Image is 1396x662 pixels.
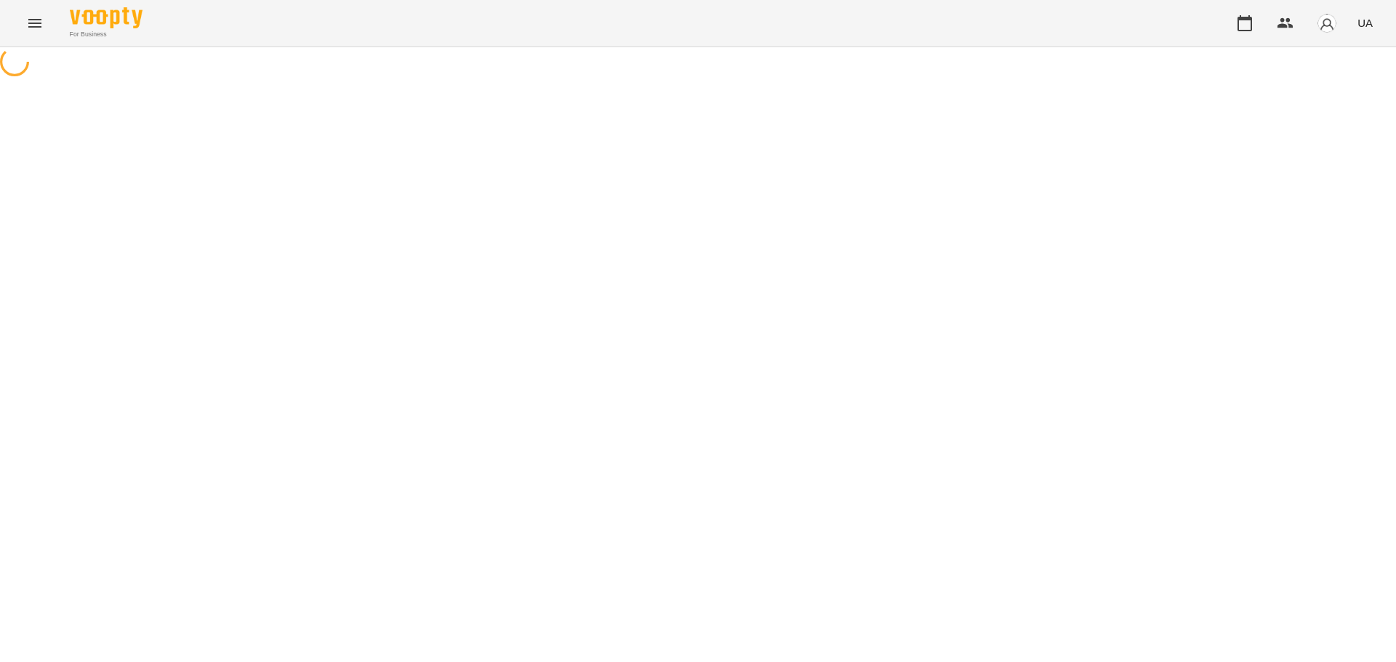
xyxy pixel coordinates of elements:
[1317,13,1337,33] img: avatar_s.png
[70,7,143,28] img: Voopty Logo
[1352,9,1379,36] button: UA
[1357,15,1373,31] span: UA
[70,30,143,39] span: For Business
[17,6,52,41] button: Menu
